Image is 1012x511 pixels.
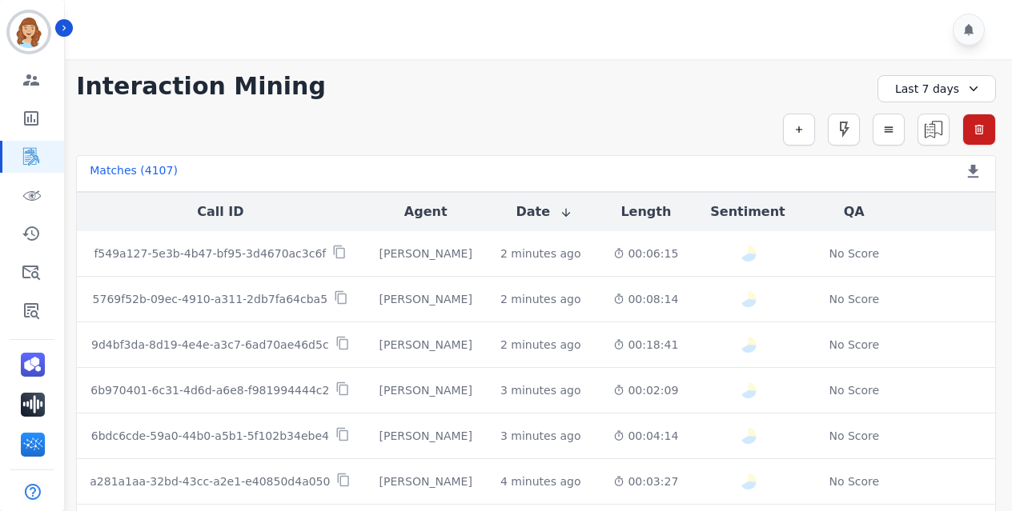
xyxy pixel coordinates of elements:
div: [PERSON_NAME] [376,473,475,489]
div: 3 minutes ago [500,428,581,444]
div: 2 minutes ago [500,337,581,353]
p: 5769f52b-09ec-4910-a311-2db7fa64cba5 [93,291,328,307]
div: 00:02:09 [613,382,678,398]
div: [PERSON_NAME] [376,382,475,398]
div: 2 minutes ago [500,291,581,307]
div: No Score [829,291,879,307]
div: Matches ( 4107 ) [90,162,178,185]
div: 4 minutes ago [500,473,581,489]
div: [PERSON_NAME] [376,428,475,444]
div: 00:04:14 [613,428,678,444]
p: 9d4bf3da-8d19-4e4e-a3c7-6ad70ae46d5c [91,337,329,353]
button: Length [620,202,671,222]
button: Date [516,202,572,222]
div: [PERSON_NAME] [376,291,475,307]
div: No Score [829,246,879,261]
div: 00:06:15 [613,246,678,261]
div: [PERSON_NAME] [376,246,475,261]
button: Agent [404,202,448,222]
button: Call ID [197,202,243,222]
p: f549a127-5e3b-4b47-bf95-3d4670ac3c6f [94,246,326,261]
div: 00:08:14 [613,291,678,307]
div: 00:03:27 [613,473,678,489]
div: [PERSON_NAME] [376,337,475,353]
div: No Score [829,428,879,444]
div: 00:18:41 [613,337,678,353]
h1: Interaction Mining [76,72,326,101]
button: Sentiment [710,202,785,222]
p: a281a1aa-32bd-43cc-a2e1-e40850d4a050 [90,473,330,489]
div: 3 minutes ago [500,382,581,398]
div: No Score [829,382,879,398]
img: Bordered avatar [10,13,48,51]
p: 6b970401-6c31-4d6d-a6e8-f981994444c2 [90,382,329,398]
div: 2 minutes ago [500,246,581,261]
button: QA [844,202,865,222]
p: 6bdc6cde-59a0-44b0-a5b1-5f102b34ebe4 [91,428,329,444]
div: No Score [829,337,879,353]
div: No Score [829,473,879,489]
div: Last 7 days [877,75,996,102]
